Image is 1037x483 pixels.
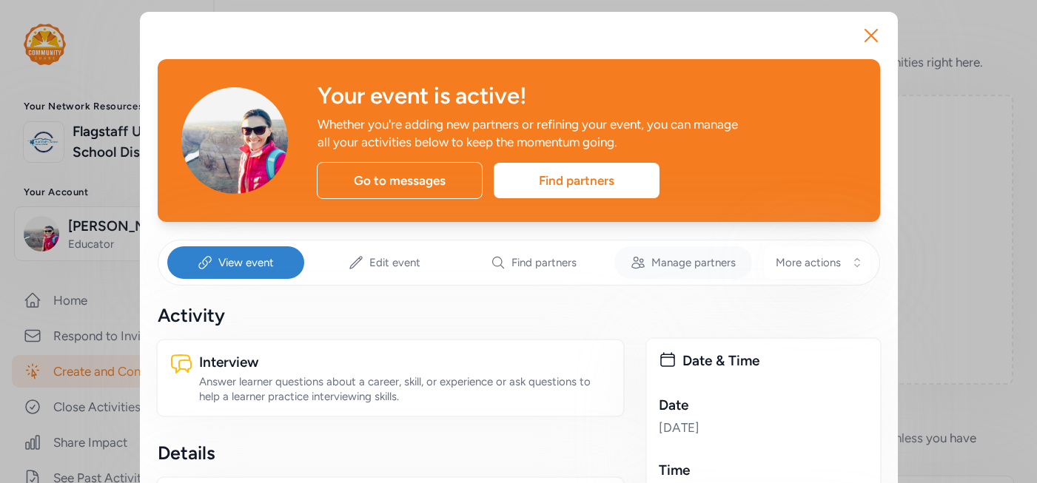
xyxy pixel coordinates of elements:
[776,255,841,270] span: More actions
[158,441,623,465] div: Details
[764,246,870,279] button: More actions
[494,163,660,198] div: Find partners
[317,162,483,199] div: Go to messages
[659,419,868,436] div: [DATE]
[199,374,611,404] div: Answer learner questions about a career, skill, or experience or ask questions to help a learner ...
[659,460,868,481] div: Time
[318,83,856,109] div: Your event is active!
[158,303,623,327] div: Activity
[218,255,274,270] span: View event
[682,351,868,371] div: Date & Time
[369,255,420,270] span: Edit event
[199,352,611,373] div: Interview
[651,255,736,270] span: Manage partners
[511,255,577,270] span: Find partners
[318,115,744,151] div: Whether you're adding new partners or refining your event, you can manage all your activities bel...
[659,395,868,416] div: Date
[181,87,288,194] img: Avatar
